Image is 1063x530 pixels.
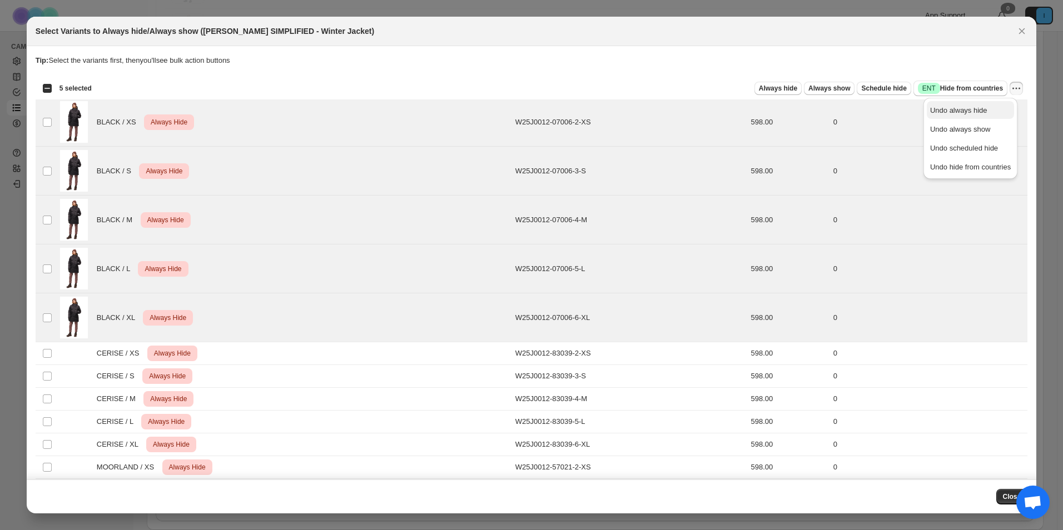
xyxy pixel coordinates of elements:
span: Undo always show [930,125,990,133]
button: Close [996,489,1028,504]
span: CERISE / XS [97,348,145,359]
span: Hide from countries [918,83,1003,94]
span: Always Hide [143,164,185,178]
span: BLACK / L [97,263,136,274]
span: Always Hide [145,213,186,227]
button: Undo hide from countries [927,158,1014,176]
strong: Tip: [36,56,49,64]
p: Select the variants first, then you'll see bulk action buttons [36,55,1027,66]
td: 598.00 [747,433,829,456]
h2: Select Variants to Always hide/Always show ([PERSON_NAME] SIMPLIFIED - Winter Jacket) [36,26,374,37]
span: Undo scheduled hide [930,144,998,152]
span: MOORLAND / XS [97,462,160,473]
td: W25J0012-07006-3-S [512,147,748,196]
img: W25J0012_07006_A_1_b78c52af-87af-4fe0-ad05-d768a409e412.png [60,248,88,289]
td: 598.00 [747,479,829,502]
span: Always show [808,84,850,93]
td: 598.00 [747,388,829,411]
td: 598.00 [747,98,829,147]
span: Undo always hide [930,106,987,114]
span: Always Hide [167,461,208,474]
td: W25J0012-83039-3-S [512,365,748,388]
td: 598.00 [747,456,829,479]
span: BLACK / XS [97,117,142,128]
img: W25J0012_07006_A_1_b78c52af-87af-4fe0-ad05-d768a409e412.png [60,150,88,192]
td: 0 [830,98,1027,147]
button: Undo scheduled hide [927,139,1014,157]
td: 0 [830,244,1027,293]
img: W25J0012_07006_A_1_b78c52af-87af-4fe0-ad05-d768a409e412.png [60,297,88,338]
td: 0 [830,196,1027,244]
td: W25J0012-83039-4-M [512,388,748,411]
td: 0 [830,456,1027,479]
span: CERISE / L [97,416,140,427]
span: Always Hide [151,438,192,451]
td: 598.00 [747,244,829,293]
img: W25J0012_07006_A_1_b78c52af-87af-4fe0-ad05-d768a409e412.png [60,101,88,143]
span: BLACK / M [97,214,138,226]
td: W25J0012-07006-4-M [512,196,748,244]
button: Close [1014,23,1030,39]
span: Always hide [759,84,797,93]
span: Schedule hide [861,84,906,93]
span: Always Hide [148,116,190,129]
td: 0 [830,411,1027,433]
td: 0 [830,147,1027,196]
td: 0 [830,433,1027,456]
span: CERISE / S [97,371,141,382]
td: 0 [830,293,1027,342]
td: 0 [830,342,1027,365]
td: 0 [830,365,1027,388]
button: Always show [804,82,855,95]
td: 0 [830,479,1027,502]
td: 0 [830,388,1027,411]
td: W25J0012-07006-2-XS [512,98,748,147]
td: W25J0012-07006-5-L [512,244,748,293]
span: BLACK / S [97,166,137,177]
td: W25J0012-57021-2-XS [512,456,748,479]
img: W25J0012_07006_A_1_b78c52af-87af-4fe0-ad05-d768a409e412.png [60,199,88,241]
span: Undo hide from countries [930,163,1011,171]
button: Always hide [754,82,802,95]
td: 598.00 [747,196,829,244]
span: Always Hide [148,392,189,406]
td: W25J0012-57021-3-S [512,479,748,502]
td: W25J0012-83039-2-XS [512,342,748,365]
button: Schedule hide [857,82,911,95]
td: 598.00 [747,411,829,433]
div: Ouvrir le chat [1016,486,1050,519]
span: Always Hide [147,311,188,324]
span: CERISE / XL [97,439,145,450]
span: Always Hide [152,347,193,360]
span: Always Hide [146,415,187,428]
td: W25J0012-83039-5-L [512,411,748,433]
span: BLACK / XL [97,312,141,323]
button: Undo always show [927,120,1014,138]
td: 598.00 [747,342,829,365]
span: CERISE / M [97,393,142,404]
button: SuccessENTHide from countries [913,81,1007,96]
span: 5 selected [59,84,92,93]
span: Always Hide [147,369,188,383]
span: Close [1003,492,1021,501]
span: Always Hide [142,262,183,276]
button: More actions [1010,82,1023,95]
td: 598.00 [747,293,829,342]
td: 598.00 [747,365,829,388]
td: W25J0012-07006-6-XL [512,293,748,342]
td: 598.00 [747,147,829,196]
button: Undo always hide [927,101,1014,119]
td: W25J0012-83039-6-XL [512,433,748,456]
span: ENT [922,84,936,93]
